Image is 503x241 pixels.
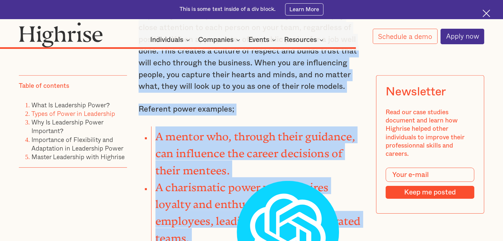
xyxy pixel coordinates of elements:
div: This is some text inside of a div block. [180,6,276,13]
img: Highrise logo [19,22,103,48]
form: Modal Form [386,168,475,199]
a: Types of Power in Leadership [31,109,115,118]
a: Master Leadership with Highrise [31,152,125,161]
img: Cross icon [482,10,490,17]
a: Why Is Leadership Power Important? [31,117,103,135]
div: Individuals [150,36,192,44]
strong: A charismatic power who inspires loyalty and enthusiasm among employees, leading to strong, motiv... [155,181,361,239]
div: Events [248,36,278,44]
a: Schedule a demo [373,29,438,44]
a: Learn More [285,3,324,15]
input: Your e-mail [386,168,475,182]
a: What Is Leadership Power? [31,100,110,109]
div: Newsletter [386,85,446,99]
p: Referent power examples; [139,104,364,116]
div: Companies [198,36,242,44]
p: Improve your interpersonal skills, actively listen, and pay close attention to each person on you... [139,10,364,92]
div: Resources [284,36,317,44]
a: Apply now [440,29,484,44]
input: Keep me posted [386,186,475,199]
div: Table of contents [19,82,69,90]
div: Events [248,36,269,44]
div: Read our case studies document and learn how Highrise helped other individuals to improve their p... [386,108,475,158]
a: Importance of Flexibility and Adaptation in Leadership Power [31,134,123,153]
div: Companies [198,36,233,44]
div: Individuals [150,36,183,44]
strong: A mentor who, through their guidance, can influence the career decisions of their mentees. [155,130,355,171]
div: Resources [284,36,325,44]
